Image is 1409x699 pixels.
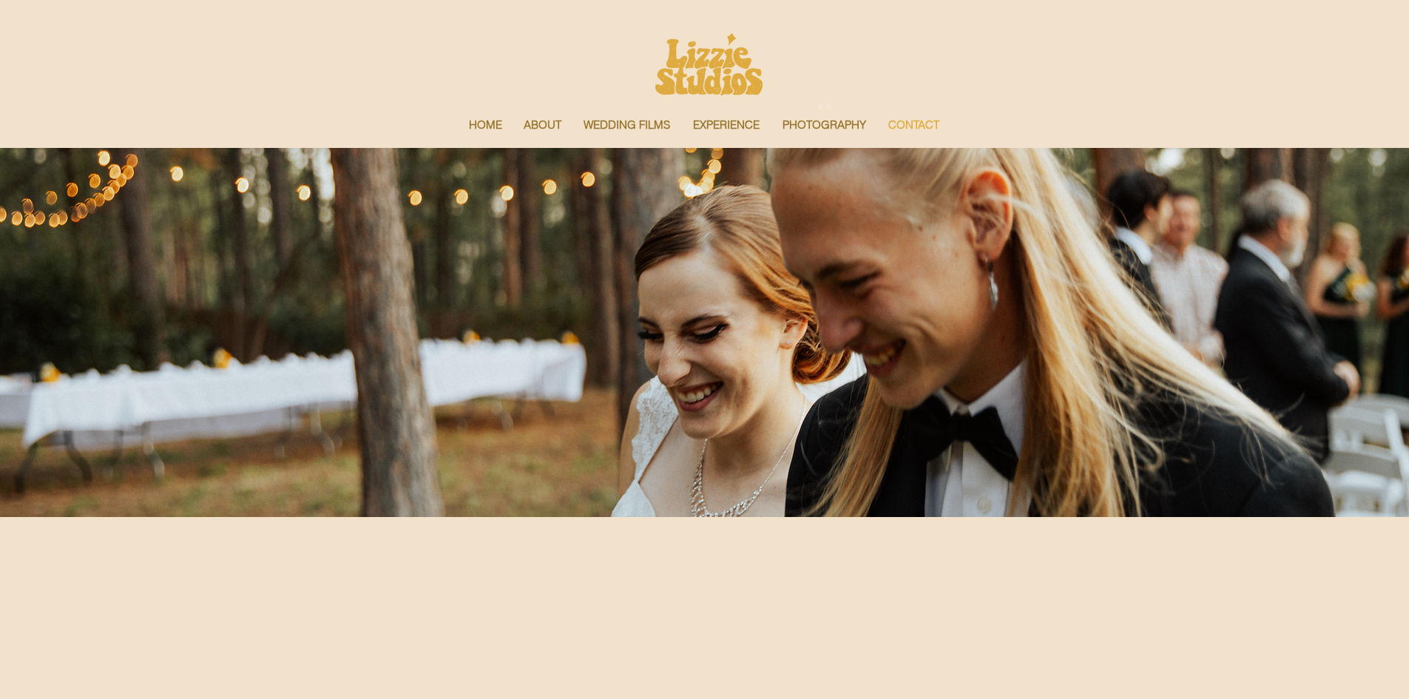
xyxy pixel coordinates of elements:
[462,109,510,141] p: HOME
[583,99,818,112] span: [US_STATE] WEDDING VIDEOGRAPH
[513,109,572,141] a: ABOUT
[818,99,835,112] span: ER
[682,109,771,141] a: EXPERIENCE
[576,109,678,141] p: WEDDING FILMS
[775,109,874,141] p: PHOTOGRAPHY
[458,109,513,141] a: HOME
[881,109,947,141] p: CONTACT
[771,109,877,141] a: PHOTOGRAPHY
[572,109,682,141] a: WEDDING FILMS
[516,109,569,141] p: ABOUT
[342,109,1066,141] nav: Site
[877,109,950,141] a: CONTACT
[686,109,767,141] p: EXPERIENCE
[655,33,763,95] img: old logo yellow.png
